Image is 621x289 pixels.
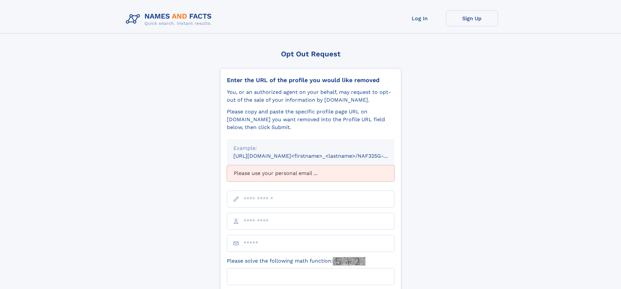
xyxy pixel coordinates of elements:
small: [URL][DOMAIN_NAME]<firstname>_<lastname>/NAF325G-xxxxxxxx [233,153,407,159]
div: You, or an authorized agent on your behalf, may request to opt-out of the sale of your informatio... [227,88,394,104]
div: Please copy and paste the specific profile page URL on [DOMAIN_NAME] you want removed into the Pr... [227,108,394,131]
label: Please solve the following math function: [227,257,365,266]
a: Sign Up [446,10,498,26]
div: Example: [233,144,388,152]
div: Please use your personal email ... [227,165,394,181]
div: Opt Out Request [220,50,401,58]
a: Log In [394,10,446,26]
img: Logo Names and Facts [123,10,217,28]
div: Enter the URL of the profile you would like removed [227,77,394,84]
